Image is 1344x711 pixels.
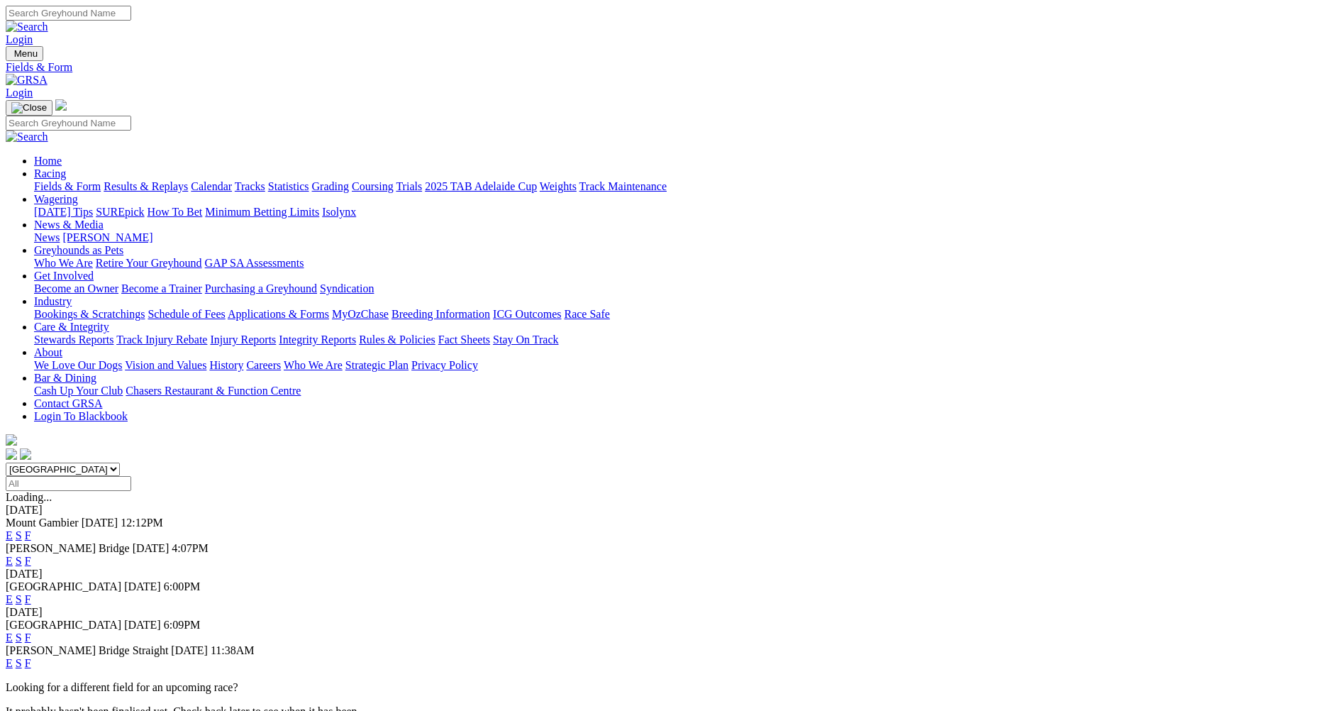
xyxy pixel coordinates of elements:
div: Industry [34,308,1338,321]
a: Bar & Dining [34,372,96,384]
img: logo-grsa-white.png [55,99,67,111]
span: [DATE] [124,619,161,631]
a: F [25,593,31,605]
a: Trials [396,180,422,192]
a: S [16,632,22,644]
a: Weights [540,180,577,192]
a: Coursing [352,180,394,192]
span: Loading... [6,491,52,503]
a: How To Bet [148,206,203,218]
a: Isolynx [322,206,356,218]
a: MyOzChase [332,308,389,320]
a: About [34,346,62,358]
span: Menu [14,48,38,59]
button: Toggle navigation [6,46,43,61]
a: F [25,529,31,541]
a: Industry [34,295,72,307]
a: Rules & Policies [359,334,435,346]
span: 6:00PM [164,580,201,592]
a: [PERSON_NAME] [62,231,152,243]
a: Login [6,33,33,45]
a: Minimum Betting Limits [205,206,319,218]
a: F [25,632,31,644]
img: Close [11,102,47,114]
a: Statistics [268,180,309,192]
div: News & Media [34,231,1338,244]
div: Greyhounds as Pets [34,257,1338,270]
span: [GEOGRAPHIC_DATA] [6,580,121,592]
span: 6:09PM [164,619,201,631]
span: [PERSON_NAME] Bridge Straight [6,644,168,656]
p: Looking for a different field for an upcoming race? [6,681,1338,694]
a: Vision and Values [125,359,206,371]
img: twitter.svg [20,448,31,460]
a: F [25,657,31,669]
a: Greyhounds as Pets [34,244,123,256]
a: F [25,555,31,567]
input: Select date [6,476,131,491]
a: Purchasing a Greyhound [205,282,317,294]
span: [DATE] [171,644,208,656]
img: Search [6,131,48,143]
a: News & Media [34,219,104,231]
a: [DATE] Tips [34,206,93,218]
a: Integrity Reports [279,334,356,346]
a: Results & Replays [104,180,188,192]
input: Search [6,116,131,131]
a: E [6,632,13,644]
div: Wagering [34,206,1338,219]
a: Race Safe [564,308,609,320]
a: SUREpick [96,206,144,218]
a: Grading [312,180,349,192]
a: Fields & Form [34,180,101,192]
a: E [6,529,13,541]
a: Strategic Plan [345,359,409,371]
a: Who We Are [284,359,343,371]
a: S [16,657,22,669]
a: Breeding Information [391,308,490,320]
a: Bookings & Scratchings [34,308,145,320]
a: Who We Are [34,257,93,269]
a: S [16,593,22,605]
a: Care & Integrity [34,321,109,333]
img: GRSA [6,74,48,87]
a: E [6,555,13,567]
input: Search [6,6,131,21]
a: E [6,593,13,605]
a: E [6,657,13,669]
a: Applications & Forms [228,308,329,320]
div: [DATE] [6,568,1338,580]
a: Retire Your Greyhound [96,257,202,269]
a: Fact Sheets [438,334,490,346]
span: [DATE] [124,580,161,592]
div: Bar & Dining [34,385,1338,397]
a: GAP SA Assessments [205,257,304,269]
div: About [34,359,1338,372]
div: Care & Integrity [34,334,1338,346]
img: logo-grsa-white.png [6,434,17,446]
a: Track Maintenance [579,180,667,192]
a: S [16,529,22,541]
a: News [34,231,60,243]
div: Fields & Form [6,61,1338,74]
span: [PERSON_NAME] Bridge [6,542,130,554]
a: Stay On Track [493,334,558,346]
span: [GEOGRAPHIC_DATA] [6,619,121,631]
img: facebook.svg [6,448,17,460]
a: Cash Up Your Club [34,385,123,397]
div: [DATE] [6,606,1338,619]
span: [DATE] [82,517,118,529]
a: Stewards Reports [34,334,113,346]
a: Schedule of Fees [148,308,225,320]
a: ICG Outcomes [493,308,561,320]
a: Login [6,87,33,99]
a: Wagering [34,193,78,205]
span: 11:38AM [211,644,255,656]
a: S [16,555,22,567]
a: Chasers Restaurant & Function Centre [126,385,301,397]
a: Track Injury Rebate [116,334,207,346]
div: Racing [34,180,1338,193]
a: Become a Trainer [121,282,202,294]
div: Get Involved [34,282,1338,295]
a: Syndication [320,282,374,294]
